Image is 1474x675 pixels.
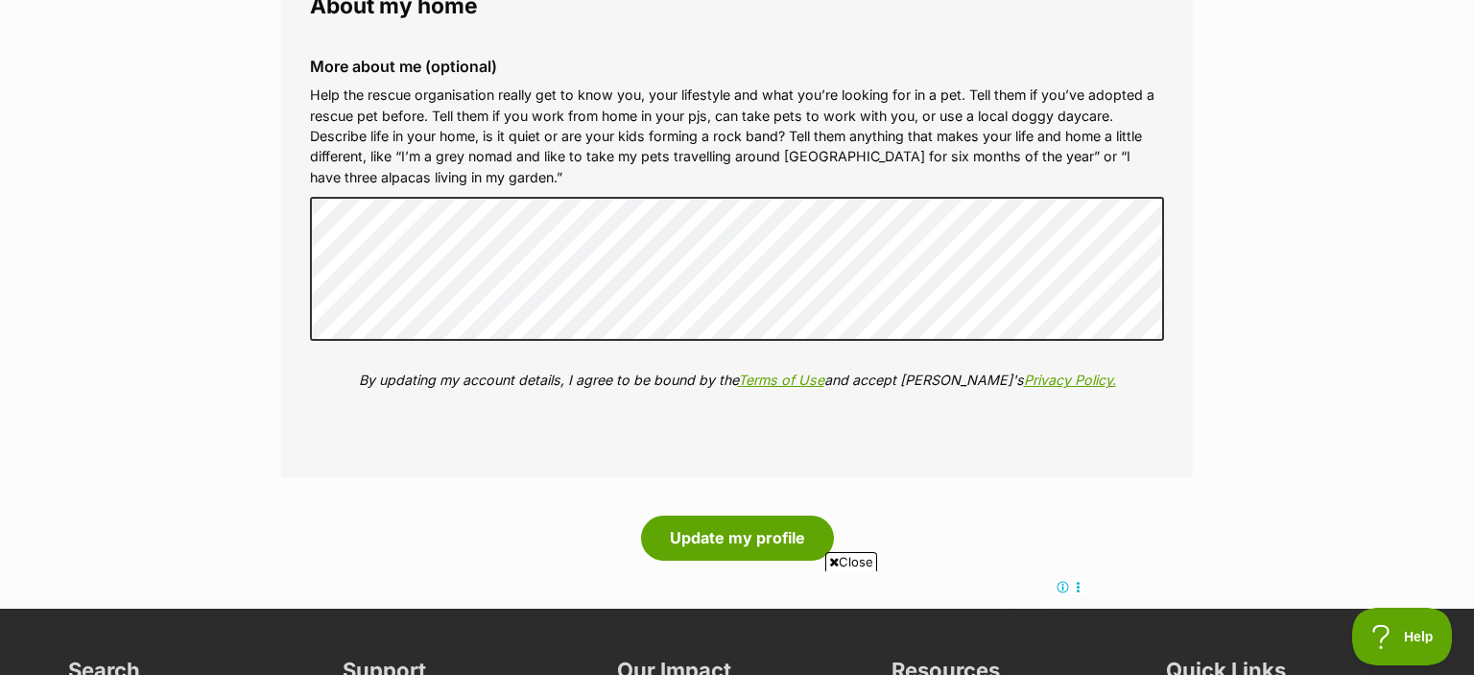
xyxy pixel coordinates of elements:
[310,84,1164,187] p: Help the rescue organisation really get to know you, your lifestyle and what you’re looking for i...
[1024,372,1116,388] a: Privacy Policy.
[641,516,834,560] button: Update my profile
[310,370,1164,390] p: By updating my account details, I agree to be bound by the and accept [PERSON_NAME]'s
[825,552,877,571] span: Close
[388,579,1086,665] iframe: Advertisement
[738,372,824,388] a: Terms of Use
[310,58,1164,75] label: More about me (optional)
[1352,608,1455,665] iframe: Help Scout Beacon - Open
